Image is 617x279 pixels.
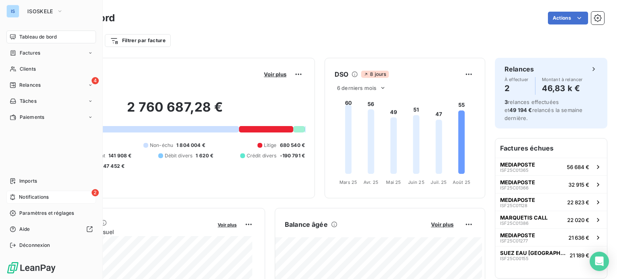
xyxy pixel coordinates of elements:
[505,82,529,95] h4: 2
[6,31,96,43] a: Tableau de bord
[6,63,96,75] a: Clients
[548,12,588,24] button: Actions
[20,65,36,73] span: Clients
[218,222,237,228] span: Voir plus
[215,221,239,228] button: Voir plus
[280,142,305,149] span: 680 540 €
[19,210,74,217] span: Paramètres et réglages
[196,152,213,159] span: 1 620 €
[505,99,582,121] span: relances effectuées et relancés la semaine dernière.
[19,193,49,201] span: Notifications
[6,111,96,124] a: Paiements
[6,95,96,108] a: Tâches
[19,81,41,89] span: Relances
[45,228,212,236] span: Chiffre d'affaires mensuel
[280,152,305,159] span: -190 791 €
[453,179,470,185] tspan: Août 25
[20,98,37,105] span: Tâches
[505,99,508,105] span: 3
[408,179,425,185] tspan: Juin 25
[6,79,96,92] a: 4Relances
[45,99,305,123] h2: 2 760 687,28 €
[176,142,205,149] span: 1 804 004 €
[505,64,534,74] h6: Relances
[500,250,566,256] span: SUEZ EAU [GEOGRAPHIC_DATA]
[495,138,607,158] h6: Factures échues
[500,197,535,203] span: MEDIAPOSTE
[495,193,607,211] button: MEDIAPOSTEISF25C0112822 823 €
[500,203,527,208] span: ISF25C01128
[495,158,607,175] button: MEDIAPOSTEISF25C0136556 684 €
[495,228,607,246] button: MEDIAPOSTEISF25C0127721 636 €
[495,175,607,193] button: MEDIAPOSTEISF25C0136632 915 €
[92,77,99,84] span: 4
[568,181,589,188] span: 32 915 €
[495,246,607,264] button: SUEZ EAU [GEOGRAPHIC_DATA]ISF25C0015521 189 €
[500,214,548,221] span: MARQUETIS CALL
[429,221,456,228] button: Voir plus
[264,142,277,149] span: Litige
[567,199,589,206] span: 22 823 €
[500,232,535,238] span: MEDIAPOSTE
[361,71,388,78] span: 8 jours
[20,114,44,121] span: Paiements
[262,71,289,78] button: Voir plus
[568,234,589,241] span: 21 636 €
[364,179,378,185] tspan: Avr. 25
[339,179,357,185] tspan: Mars 25
[567,217,589,223] span: 22 020 €
[495,211,607,228] button: MARQUETIS CALLISF25C0138622 020 €
[247,152,277,159] span: Crédit divers
[150,142,173,149] span: Non-échu
[6,261,56,274] img: Logo LeanPay
[509,107,532,113] span: 49 194 €
[335,69,348,79] h6: DSO
[505,77,529,82] span: À effectuer
[92,189,99,196] span: 2
[567,164,589,170] span: 56 684 €
[19,226,30,233] span: Aide
[590,252,609,271] div: Open Intercom Messenger
[542,82,583,95] h4: 46,83 k €
[105,34,171,47] button: Filtrer par facture
[431,179,447,185] tspan: Juil. 25
[500,179,535,185] span: MEDIAPOSTE
[19,177,37,185] span: Imports
[570,252,589,259] span: 21 189 €
[500,238,528,243] span: ISF25C01277
[6,5,19,18] div: IS
[101,163,125,170] span: -47 452 €
[500,256,529,261] span: ISF25C00155
[6,207,96,220] a: Paramètres et réglages
[27,8,53,14] span: ISOSKELE
[386,179,401,185] tspan: Mai 25
[500,221,529,226] span: ISF25C01386
[500,168,529,173] span: ISF25C01365
[500,185,529,190] span: ISF25C01366
[542,77,583,82] span: Montant à relancer
[6,175,96,187] a: Imports
[19,33,57,41] span: Tableau de bord
[6,47,96,59] a: Factures
[108,152,131,159] span: 141 908 €
[431,221,454,228] span: Voir plus
[19,242,50,249] span: Déconnexion
[337,85,376,91] span: 6 derniers mois
[165,152,193,159] span: Débit divers
[500,161,535,168] span: MEDIAPOSTE
[6,223,96,236] a: Aide
[20,49,40,57] span: Factures
[285,220,328,229] h6: Balance âgée
[264,71,286,77] span: Voir plus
